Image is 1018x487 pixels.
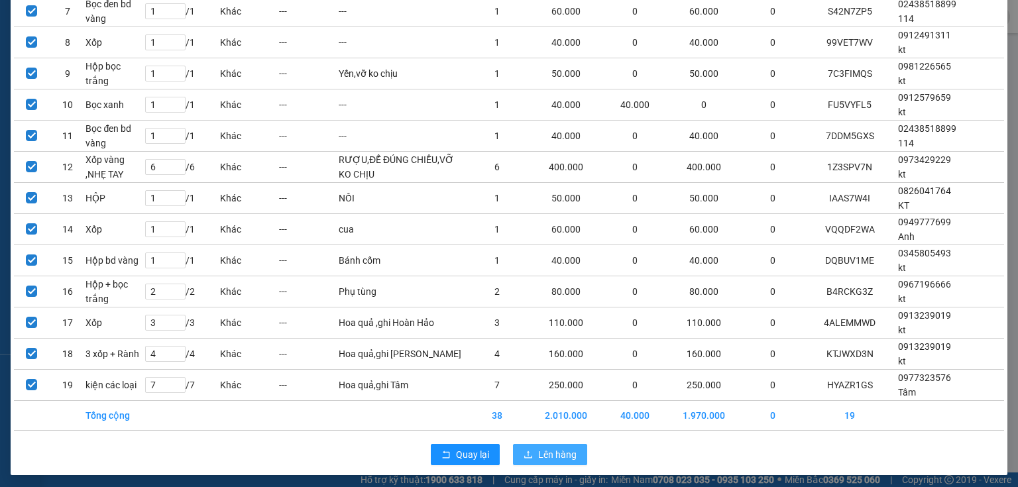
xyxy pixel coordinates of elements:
[665,338,743,369] td: 160.000
[278,244,338,276] td: ---
[219,58,279,89] td: Khác
[144,369,219,400] td: / 7
[898,372,951,383] span: 0977323576
[527,244,605,276] td: 40.000
[338,89,467,120] td: ---
[85,369,144,400] td: kiện các loại
[527,400,605,430] td: 2.010.000
[802,369,897,400] td: HYAZR1GS
[144,307,219,338] td: / 3
[50,213,85,244] td: 14
[802,400,897,430] td: 19
[50,338,85,369] td: 18
[743,89,803,120] td: 0
[527,89,605,120] td: 40.000
[467,89,527,120] td: 1
[219,213,279,244] td: Khác
[456,447,489,462] span: Quay lại
[144,338,219,369] td: / 4
[898,154,951,165] span: 0973429229
[527,151,605,182] td: 400.000
[802,213,897,244] td: VQQDF2WA
[527,369,605,400] td: 250.000
[85,244,144,276] td: Hộp bd vàng
[219,89,279,120] td: Khác
[144,89,219,120] td: / 1
[527,58,605,89] td: 50.000
[467,151,527,182] td: 6
[144,276,219,307] td: / 2
[605,58,665,89] td: 0
[85,213,144,244] td: Xốp
[338,120,467,151] td: ---
[527,338,605,369] td: 160.000
[605,400,665,430] td: 40.000
[898,200,909,211] span: KT
[802,338,897,369] td: KTJWXD3N
[278,27,338,58] td: ---
[538,447,577,462] span: Lên hàng
[898,61,951,72] span: 0981226565
[898,76,906,86] span: kt
[743,213,803,244] td: 0
[219,307,279,338] td: Khác
[665,58,743,89] td: 50.000
[278,276,338,307] td: ---
[467,307,527,338] td: 3
[802,151,897,182] td: 1Z3SPV7N
[467,400,527,430] td: 38
[338,276,467,307] td: Phụ tùng
[467,338,527,369] td: 4
[802,89,897,120] td: FU5VYFL5
[50,89,85,120] td: 10
[743,58,803,89] td: 0
[898,13,914,24] span: 114
[665,400,743,430] td: 1.970.000
[743,151,803,182] td: 0
[898,356,906,366] span: kt
[85,27,144,58] td: Xốp
[85,89,144,120] td: Bọc xanh
[898,138,914,148] span: 114
[665,244,743,276] td: 40.000
[898,262,906,273] span: kt
[898,387,916,398] span: Tâm
[527,120,605,151] td: 40.000
[665,120,743,151] td: 40.000
[605,244,665,276] td: 0
[743,400,803,430] td: 0
[144,244,219,276] td: / 1
[743,27,803,58] td: 0
[278,307,338,338] td: ---
[80,31,162,53] b: Sao Việt
[50,58,85,89] td: 9
[7,11,74,77] img: logo.jpg
[898,248,951,258] span: 0345805493
[802,27,897,58] td: 99VET7WV
[665,213,743,244] td: 60.000
[467,27,527,58] td: 1
[802,182,897,213] td: IAAS7W4I
[219,338,279,369] td: Khác
[605,27,665,58] td: 0
[898,123,956,134] span: 02438518899
[898,231,915,242] span: Anh
[898,325,906,335] span: kt
[338,244,467,276] td: Bánh cốm
[743,369,803,400] td: 0
[743,276,803,307] td: 0
[467,369,527,400] td: 7
[802,307,897,338] td: 4ALEMMWD
[605,120,665,151] td: 0
[605,369,665,400] td: 0
[85,307,144,338] td: Xốp
[338,307,467,338] td: Hoa quả ,ghi Hoàn Hảo
[605,276,665,307] td: 0
[743,307,803,338] td: 0
[605,89,665,120] td: 40.000
[898,92,951,103] span: 0912579659
[85,400,144,430] td: Tổng cộng
[527,276,605,307] td: 80.000
[898,341,951,352] span: 0913239019
[898,107,906,117] span: kt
